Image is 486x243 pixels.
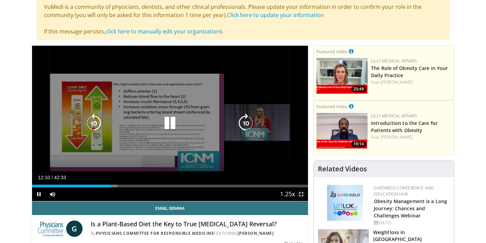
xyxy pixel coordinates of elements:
div: Progress Bar [32,185,308,187]
a: 19:14 [316,113,368,149]
span: 12:10 [38,175,50,180]
span: 19:14 [351,141,366,147]
a: G [66,220,83,237]
button: Fullscreen [294,187,308,201]
a: CaReMeLO Conference and Education Hub [374,185,434,197]
a: Introduction to the Care for Patients with Obesity [371,120,438,133]
div: Feat. [371,134,451,140]
button: Pause [32,187,46,201]
a: [PERSON_NAME] [238,230,274,236]
a: Lilly Medical Affairs [371,58,417,64]
a: 25:49 [316,58,368,94]
a: Physicians Committee for Responsible Medicine [96,230,214,236]
img: Physicians Committee for Responsible Medicine [38,220,63,237]
a: [PERSON_NAME] [381,79,413,85]
button: Mute [46,187,59,201]
img: 45df64a9-a6de-482c-8a90-ada250f7980c.png.150x105_q85_autocrop_double_scale_upscale_version-0.2.jpg [327,185,363,221]
img: acc2e291-ced4-4dd5-b17b-d06994da28f3.png.150x105_q85_crop-smart_upscale.png [316,113,368,149]
img: e1208b6b-349f-4914-9dd7-f97803bdbf1d.png.150x105_q85_crop-smart_upscale.png [316,58,368,94]
a: Obesity Management is a Long Journey: Chances and Challenges Webinar [374,198,447,219]
small: Featured Video [316,48,348,55]
a: The Role of Obesity Care in Your Daily Practice [371,65,448,78]
span: / [51,175,53,180]
a: click here to manually edit your organizations [105,28,223,35]
video-js: Video Player [32,46,308,201]
h4: Is a Plant-Based Diet the Key to True [MEDICAL_DATA] Reversal? [91,220,303,228]
button: Playback Rate [281,187,294,201]
a: [PERSON_NAME] [381,134,413,140]
small: Featured Video [316,103,348,110]
h3: Weightloss in [GEOGRAPHIC_DATA] [373,229,450,243]
div: Feat. [371,79,451,85]
a: Email Gemma [32,201,308,215]
a: Click here to update your information [227,11,324,19]
span: 25:49 [351,86,366,92]
h4: Related Videos [318,165,367,173]
a: Lilly Medical Affairs [371,113,417,119]
span: 42:33 [54,175,66,180]
div: [DATE] [374,220,448,226]
div: By FEATURING [91,230,303,237]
